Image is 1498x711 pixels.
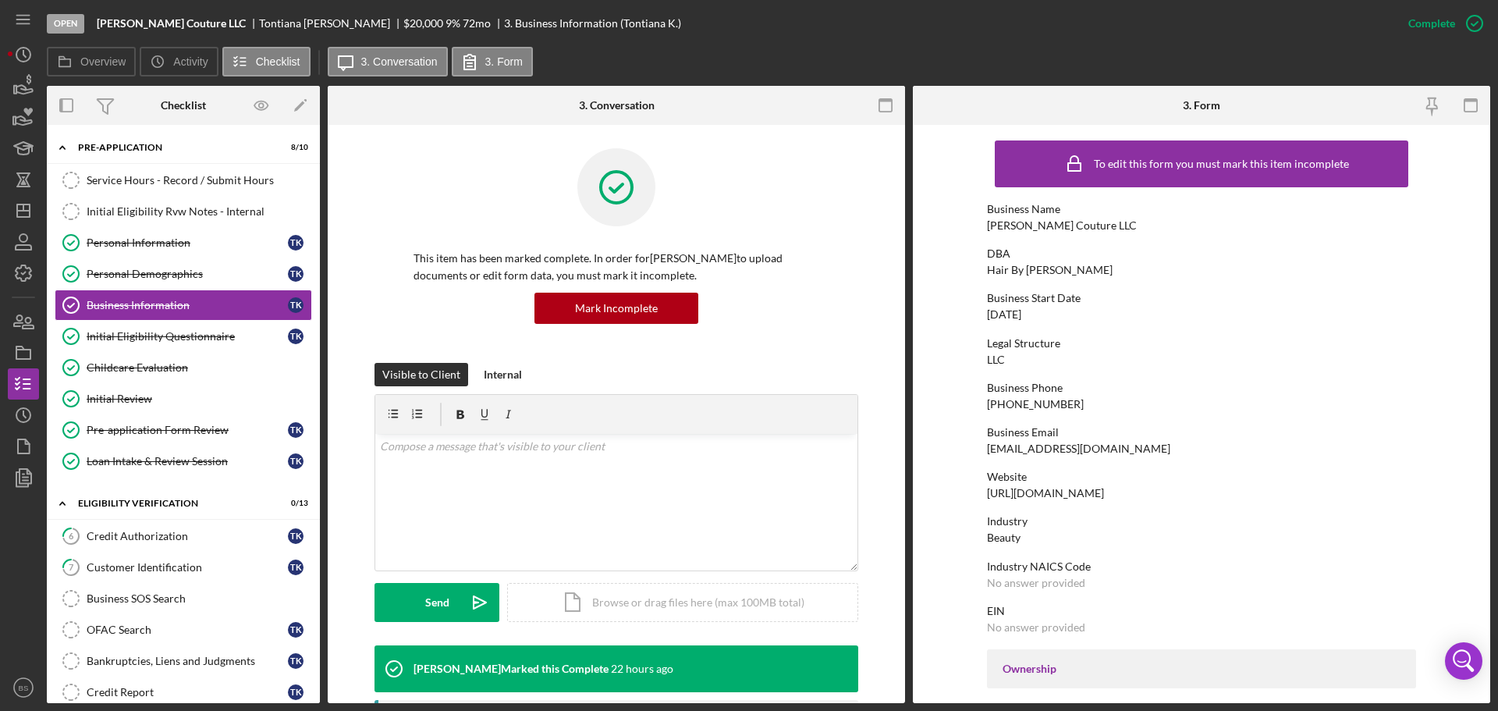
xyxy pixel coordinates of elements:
div: Business Email [987,426,1416,439]
div: Initial Eligibility Questionnaire [87,330,288,343]
div: Legal Structure [987,337,1416,350]
div: Business SOS Search [87,592,311,605]
div: 3. Form [1183,99,1220,112]
button: 3. Form [452,47,533,76]
div: Open [47,14,84,34]
div: Complete [1408,8,1455,39]
a: Personal InformationTK [55,227,312,258]
a: Childcare Evaluation [55,352,312,383]
div: Visible to Client [382,363,460,386]
a: Credit ReportTK [55,677,312,708]
div: Pre-application Form Review [87,424,288,436]
a: 6Credit AuthorizationTK [55,521,312,552]
button: Send [374,583,499,622]
tspan: 6 [69,531,74,541]
div: DBA [987,247,1416,260]
div: [PERSON_NAME] Marked this Complete [414,663,609,675]
div: Ownership [1003,663,1400,675]
div: Initial Eligibility Rvw Notes - Internal [87,205,311,218]
a: Business SOS Search [55,583,312,614]
div: Credit Authorization [87,530,288,542]
div: Website [987,471,1416,483]
div: Industry [987,515,1416,528]
div: T K [288,684,304,700]
div: Industry NAICS Code [987,560,1416,573]
div: Initial Review [87,393,311,405]
div: T K [288,329,304,344]
a: Personal DemographicsTK [55,258,312,290]
tspan: 7 [69,562,74,572]
div: 0 / 13 [280,499,308,508]
div: Pre-Application [78,143,269,152]
text: BS [19,684,29,692]
button: Activity [140,47,218,76]
a: Initial Review [55,383,312,414]
p: This item has been marked complete. In order for [PERSON_NAME] to upload documents or edit form d... [414,250,819,285]
div: Hair By [PERSON_NAME] [987,264,1113,276]
div: 8 / 10 [280,143,308,152]
div: [PHONE_NUMBER] [987,398,1084,411]
div: Send [425,583,449,622]
div: Open Intercom Messenger [1445,642,1482,680]
div: T K [288,653,304,669]
div: Mark Incomplete [575,293,658,324]
a: Initial Eligibility Rvw Notes - Internal [55,196,312,227]
div: T K [288,235,304,251]
button: Mark Incomplete [534,293,698,324]
b: [PERSON_NAME] Couture LLC [97,17,246,30]
label: 3. Conversation [361,55,438,68]
div: [URL][DOMAIN_NAME] [987,487,1104,499]
div: Service Hours - Record / Submit Hours [87,174,311,187]
div: T K [288,266,304,282]
div: 72 mo [463,17,491,30]
a: Bankruptcies, Liens and JudgmentsTK [55,645,312,677]
div: [EMAIL_ADDRESS][DOMAIN_NAME] [987,443,1170,455]
a: 7Customer IdentificationTK [55,552,312,583]
div: Bankruptcies, Liens and Judgments [87,655,288,667]
div: OFAC Search [87,624,288,636]
div: Loan Intake & Review Session [87,455,288,467]
div: Childcare Evaluation [87,361,311,374]
div: 9 % [445,17,460,30]
a: OFAC SearchTK [55,614,312,645]
div: T K [288,528,304,544]
div: T K [288,297,304,313]
div: Credit Report [87,686,288,699]
label: 3. Form [485,55,523,68]
div: 3. Conversation [579,99,655,112]
div: Eligibility Verification [78,499,269,508]
a: Pre-application Form ReviewTK [55,414,312,446]
a: Loan Intake & Review SessionTK [55,446,312,477]
div: Personal Information [87,236,288,249]
div: EIN [987,605,1416,617]
div: T K [288,422,304,438]
button: Internal [476,363,530,386]
label: Checklist [256,55,300,68]
label: Activity [173,55,208,68]
div: No answer provided [987,621,1085,634]
div: Customer Identification [87,561,288,574]
button: Checklist [222,47,311,76]
button: Complete [1393,8,1490,39]
span: $20,000 [403,16,443,30]
div: Checklist [161,99,206,112]
button: Overview [47,47,136,76]
div: Business Start Date [987,292,1416,304]
div: Business Name [987,203,1416,215]
a: Initial Eligibility QuestionnaireTK [55,321,312,352]
time: 2025-10-07 19:11 [611,663,673,675]
div: Personal Demographics [87,268,288,280]
div: 3. Business Information (Tontiana K.) [504,17,681,30]
a: Business InformationTK [55,290,312,321]
div: Business Information [87,299,288,311]
div: Beauty [987,531,1021,544]
div: No answer provided [987,577,1085,589]
label: Overview [80,55,126,68]
button: Visible to Client [374,363,468,386]
div: Business Phone [987,382,1416,394]
div: T K [288,622,304,638]
a: Service Hours - Record / Submit Hours [55,165,312,196]
div: To edit this form you must mark this item incomplete [1094,158,1349,170]
div: [PERSON_NAME] Couture LLC [987,219,1137,232]
button: BS [8,672,39,703]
